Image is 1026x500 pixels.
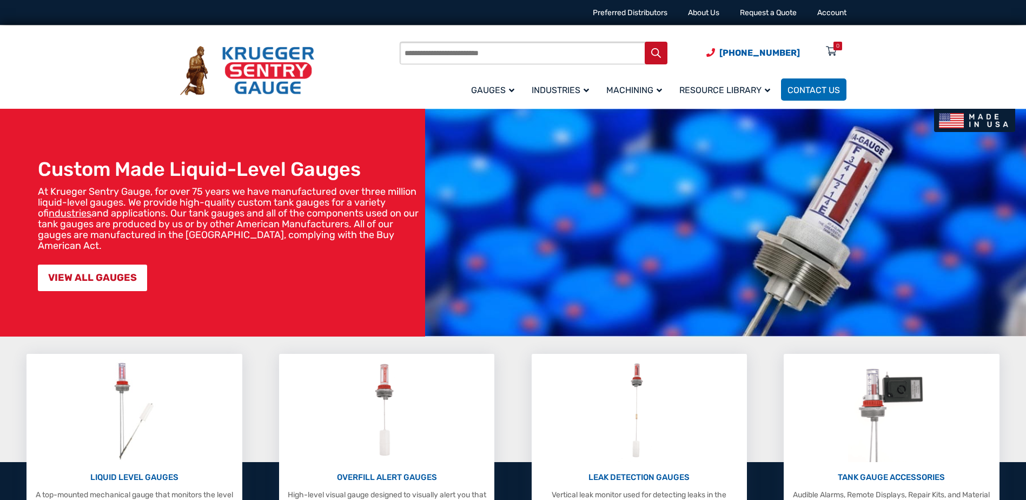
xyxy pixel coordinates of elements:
[706,46,800,60] a: Phone Number (920) 434-8860
[363,359,411,462] img: Overfill Alert Gauges
[789,471,994,484] p: TANK GAUGE ACCESSORIES
[38,157,420,181] h1: Custom Made Liquid-Level Gauges
[848,359,935,462] img: Tank Gauge Accessories
[471,85,514,95] span: Gauges
[38,186,420,251] p: At Krueger Sentry Gauge, for over 75 years we have manufactured over three million liquid-level g...
[673,77,781,102] a: Resource Library
[781,78,846,101] a: Contact Us
[787,85,840,95] span: Contact Us
[465,77,525,102] a: Gauges
[38,265,147,291] a: VIEW ALL GAUGES
[740,8,797,17] a: Request a Quote
[525,77,600,102] a: Industries
[593,8,667,17] a: Preferred Distributors
[537,471,742,484] p: LEAK DETECTION GAUGES
[180,46,314,96] img: Krueger Sentry Gauge
[679,85,770,95] span: Resource Library
[618,359,660,462] img: Leak Detection Gauges
[836,42,839,50] div: 0
[934,109,1015,132] img: Made In USA
[719,48,800,58] span: [PHONE_NUMBER]
[105,359,163,462] img: Liquid Level Gauges
[49,207,91,219] a: industries
[284,471,489,484] p: OVERFILL ALERT GAUGES
[688,8,719,17] a: About Us
[600,77,673,102] a: Machining
[32,471,236,484] p: LIQUID LEVEL GAUGES
[532,85,589,95] span: Industries
[817,8,846,17] a: Account
[606,85,662,95] span: Machining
